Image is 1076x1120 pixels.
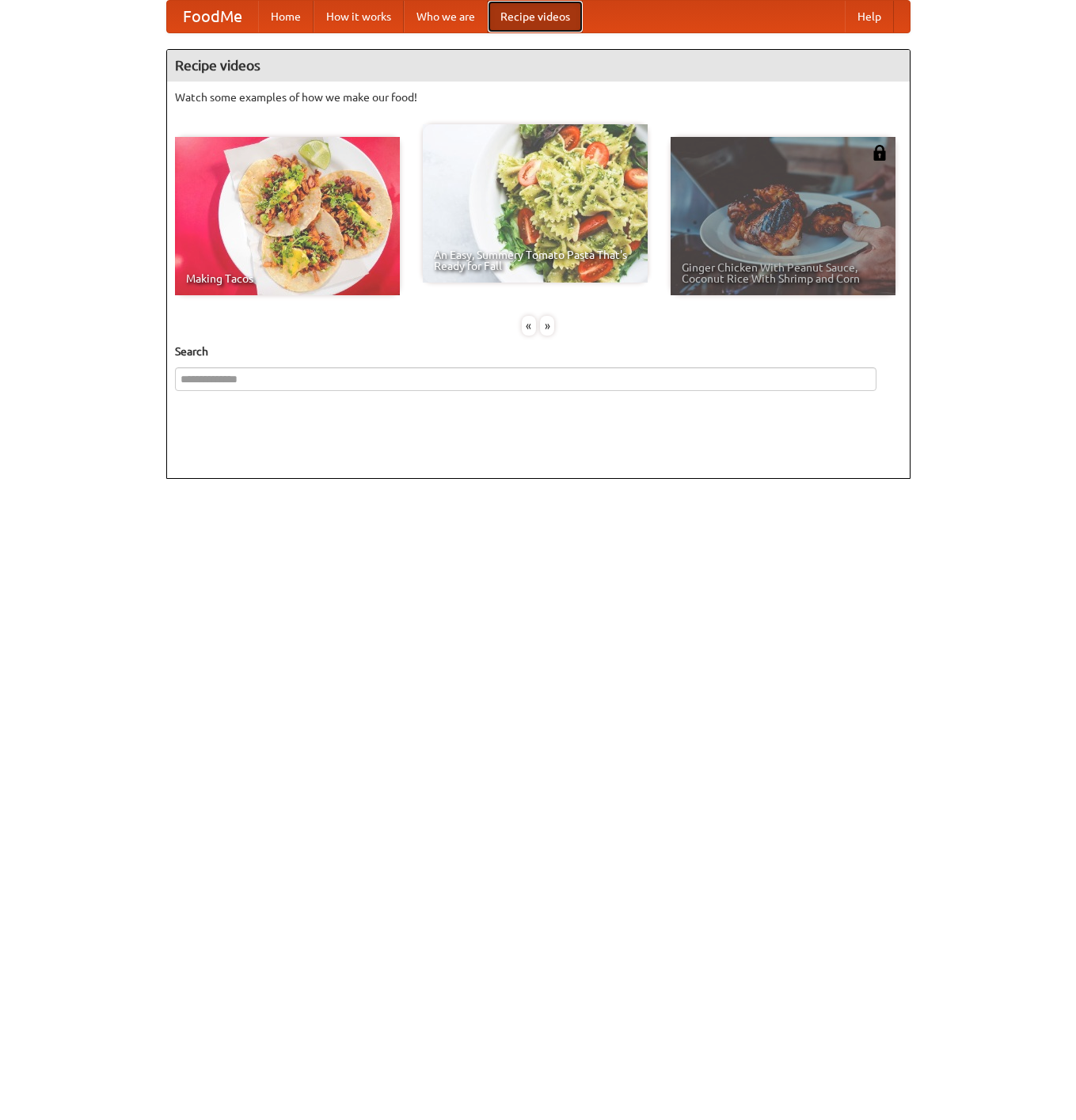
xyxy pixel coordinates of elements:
div: « [522,316,536,336]
img: 483408.png [872,145,888,161]
p: Watch some examples of how we make our food! [175,89,902,105]
a: FoodMe [167,1,258,32]
span: An Easy, Summery Tomato Pasta That's Ready for Fall [434,249,637,271]
a: Recipe videos [488,1,583,32]
h4: Recipe videos [167,50,910,82]
a: An Easy, Summery Tomato Pasta That's Ready for Fall [423,124,648,283]
div: » [540,316,554,336]
a: How it works [314,1,404,32]
span: Making Tacos [186,273,389,284]
a: Help [845,1,894,32]
h5: Search [175,344,902,359]
a: Who we are [404,1,488,32]
a: Home [258,1,314,32]
a: Making Tacos [175,137,400,295]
